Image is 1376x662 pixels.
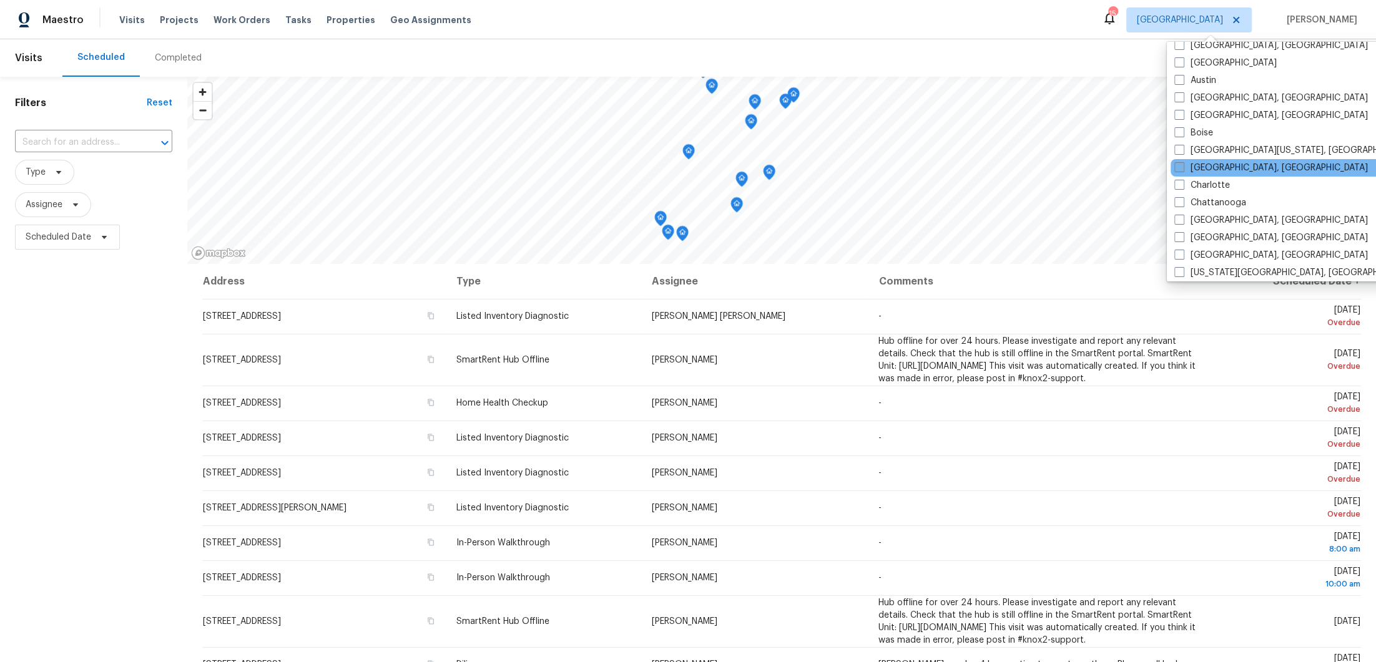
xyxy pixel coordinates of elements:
button: Copy Address [425,467,436,478]
span: [DATE] [1226,497,1360,520]
div: Map marker [676,226,689,245]
div: Map marker [705,79,718,98]
span: Tasks [285,16,312,24]
div: Reset [147,97,172,109]
div: Overdue [1226,403,1360,416]
span: Listed Inventory Diagnostic [456,504,569,512]
span: [STREET_ADDRESS] [203,356,281,364]
span: [PERSON_NAME] [652,356,717,364]
button: Copy Address [425,310,436,321]
button: Copy Address [425,397,436,408]
div: Map marker [662,225,674,244]
button: Zoom in [194,83,212,101]
th: Assignee [642,264,868,299]
span: [DATE] [1334,617,1360,626]
div: Overdue [1226,473,1360,485]
span: [STREET_ADDRESS] [203,469,281,477]
div: Scheduled [77,51,125,64]
span: [STREET_ADDRESS] [203,538,281,547]
button: Copy Address [425,537,436,548]
button: Open [156,134,174,152]
span: [PERSON_NAME] [652,469,717,477]
label: Boise [1174,127,1213,139]
span: SmartRent Hub Offline [456,356,549,364]
span: [GEOGRAPHIC_DATA] [1137,14,1223,26]
span: - [878,469,882,477]
span: [PERSON_NAME] [PERSON_NAME] [652,312,785,321]
div: Map marker [749,94,761,114]
label: [GEOGRAPHIC_DATA], [GEOGRAPHIC_DATA] [1174,214,1368,226]
div: Map marker [730,197,743,217]
span: [PERSON_NAME] [652,434,717,442]
button: Copy Address [425,502,436,513]
label: [GEOGRAPHIC_DATA] [1174,57,1277,69]
span: [DATE] [1226,567,1360,590]
span: Maestro [42,14,84,26]
div: Map marker [654,211,667,230]
span: Assignee [26,198,62,211]
span: - [878,573,882,582]
button: Copy Address [425,354,436,365]
div: Map marker [779,94,792,113]
th: Comments [868,264,1216,299]
span: [PERSON_NAME] [652,573,717,582]
button: Copy Address [425,615,436,626]
label: [GEOGRAPHIC_DATA], [GEOGRAPHIC_DATA] [1174,162,1368,174]
button: Copy Address [425,572,436,583]
span: - [878,538,882,547]
div: Overdue [1226,360,1360,372]
div: Overdue [1226,438,1360,450]
span: SmartRent Hub Offline [456,617,549,626]
span: - [878,434,882,442]
span: [PERSON_NAME] [652,399,717,407]
label: [GEOGRAPHIC_DATA], [GEOGRAPHIC_DATA] [1174,39,1368,52]
label: [GEOGRAPHIC_DATA], [GEOGRAPHIC_DATA] [1174,92,1368,104]
span: Visits [15,44,42,72]
span: [DATE] [1226,427,1360,450]
span: Hub offline for over 24 hours. Please investigate and report any relevant details. Check that the... [878,598,1196,645]
span: [PERSON_NAME] [1282,14,1357,26]
span: Projects [160,14,199,26]
div: Map marker [735,172,748,191]
span: [STREET_ADDRESS] [203,617,281,626]
span: - [878,399,882,407]
span: Work Orders [214,14,270,26]
span: Hub offline for over 24 hours. Please investigate and report any relevant details. Check that the... [878,337,1196,383]
button: Copy Address [425,432,436,443]
span: Type [26,166,46,178]
span: Geo Assignments [390,14,471,26]
div: 15 [1108,7,1117,20]
span: [DATE] [1226,532,1360,555]
span: In-Person Walkthrough [456,538,550,547]
span: Zoom out [194,102,212,119]
span: In-Person Walkthrough [456,573,550,582]
span: [PERSON_NAME] [652,504,717,512]
span: Listed Inventory Diagnostic [456,312,569,321]
div: Map marker [682,144,695,163]
label: Austin [1174,74,1216,87]
button: Zoom out [194,101,212,119]
span: [STREET_ADDRESS] [203,573,281,582]
label: [GEOGRAPHIC_DATA], [GEOGRAPHIC_DATA] [1174,249,1368,261]
input: Search for an address... [15,133,137,152]
span: - [878,504,882,512]
div: 8:00 am [1226,543,1360,555]
span: [DATE] [1226,349,1360,372]
th: Address [202,264,446,299]
label: [GEOGRAPHIC_DATA], [GEOGRAPHIC_DATA] [1174,231,1368,244]
a: Mapbox homepage [191,246,246,260]
span: [STREET_ADDRESS] [203,399,281,407]
span: Properties [327,14,375,26]
h1: Filters [15,97,147,109]
th: Type [446,264,642,299]
span: [PERSON_NAME] [652,617,717,626]
span: [STREET_ADDRESS] [203,312,281,321]
span: [STREET_ADDRESS][PERSON_NAME] [203,504,346,512]
span: [PERSON_NAME] [652,538,717,547]
div: Overdue [1226,508,1360,520]
span: [STREET_ADDRESS] [203,434,281,442]
div: Map marker [763,165,775,184]
div: Overdue [1226,316,1360,329]
label: Chattanooga [1174,197,1246,209]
